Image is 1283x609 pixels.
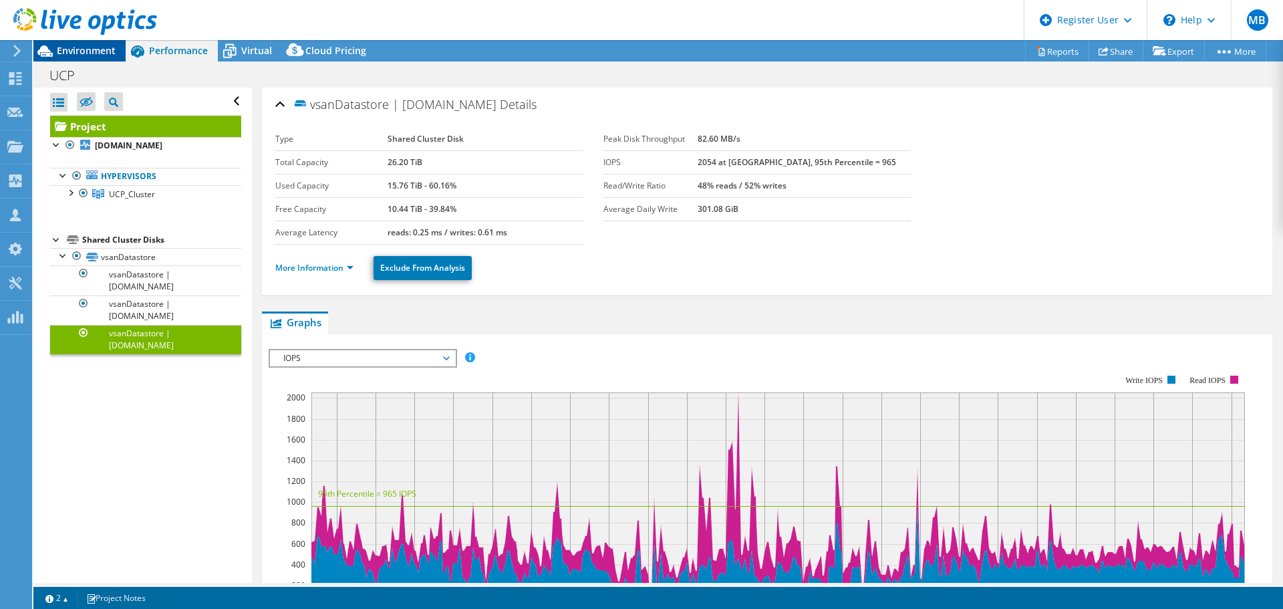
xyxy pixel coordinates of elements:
a: Exclude From Analysis [374,256,472,280]
a: Share [1089,41,1143,62]
b: 301.08 GiB [698,203,738,215]
label: Peak Disk Throughput [603,132,698,146]
b: 10.44 TiB - 39.84% [388,203,456,215]
a: vsanDatastore | [DOMAIN_NAME] [50,295,241,325]
span: Graphs [269,316,321,329]
span: Cloud Pricing [305,44,366,57]
b: 82.60 MB/s [698,133,740,144]
text: 400 [291,559,305,570]
label: Average Daily Write [603,203,698,216]
span: Virtual [241,44,272,57]
a: Project [50,116,241,137]
b: 48% reads / 52% writes [698,180,787,191]
span: UCP_Cluster [109,189,155,200]
text: Write IOPS [1125,376,1163,385]
text: 800 [291,517,305,528]
a: Project Notes [77,590,155,606]
a: UCP_Cluster [50,185,241,203]
a: 2 [36,590,78,606]
a: Reports [1025,41,1089,62]
text: 1000 [287,496,305,507]
svg: \n [1163,14,1175,26]
a: Hypervisors [50,168,241,185]
label: Free Capacity [275,203,388,216]
label: Used Capacity [275,179,388,193]
text: 2000 [287,392,305,403]
a: More Information [275,262,353,273]
span: IOPS [277,350,448,366]
b: 15.76 TiB - 60.16% [388,180,456,191]
span: Details [500,96,537,112]
text: 200 [291,580,305,591]
text: 95th Percentile = 965 IOPS [318,488,416,499]
span: MB [1247,9,1268,31]
span: Environment [57,44,116,57]
text: 1800 [287,413,305,424]
label: Read/Write Ratio [603,179,698,193]
text: Read IOPS [1190,376,1226,385]
b: Shared Cluster Disk [388,133,464,144]
a: More [1204,41,1266,62]
b: reads: 0.25 ms / writes: 0.61 ms [388,227,507,238]
label: IOPS [603,156,698,169]
a: vsanDatastore [50,248,241,265]
span: vsanDatastore | [DOMAIN_NAME] [293,96,496,112]
b: 26.20 TiB [388,156,422,168]
text: 600 [291,538,305,550]
a: vsanDatastore | [DOMAIN_NAME] [50,325,241,354]
text: 1400 [287,455,305,466]
a: Export [1143,41,1205,62]
div: Shared Cluster Disks [82,232,241,248]
h1: UCP [43,68,96,83]
label: Total Capacity [275,156,388,169]
span: Performance [149,44,208,57]
a: vsanDatastore | [DOMAIN_NAME] [50,265,241,295]
label: Type [275,132,388,146]
text: 1200 [287,475,305,487]
label: Average Latency [275,226,388,239]
b: [DOMAIN_NAME] [95,140,162,151]
b: 2054 at [GEOGRAPHIC_DATA], 95th Percentile = 965 [698,156,896,168]
a: [DOMAIN_NAME] [50,137,241,154]
text: 1600 [287,434,305,445]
